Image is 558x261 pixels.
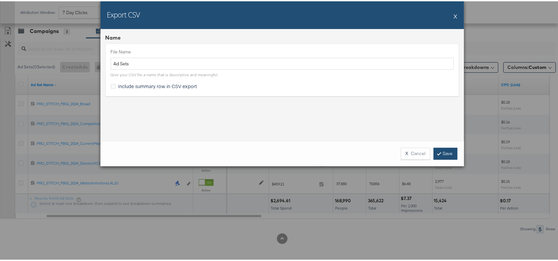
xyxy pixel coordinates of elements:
button: X [454,8,458,21]
div: Give your CSV file a name that is descriptive and meaningful. [111,71,219,76]
span: Include summary row in CSV export [118,82,197,88]
a: Save [434,147,458,158]
button: XCancel [401,147,430,158]
h2: Export CSV [107,8,140,18]
div: Name [105,33,459,40]
strong: X [406,149,409,155]
label: File Name [111,48,454,54]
